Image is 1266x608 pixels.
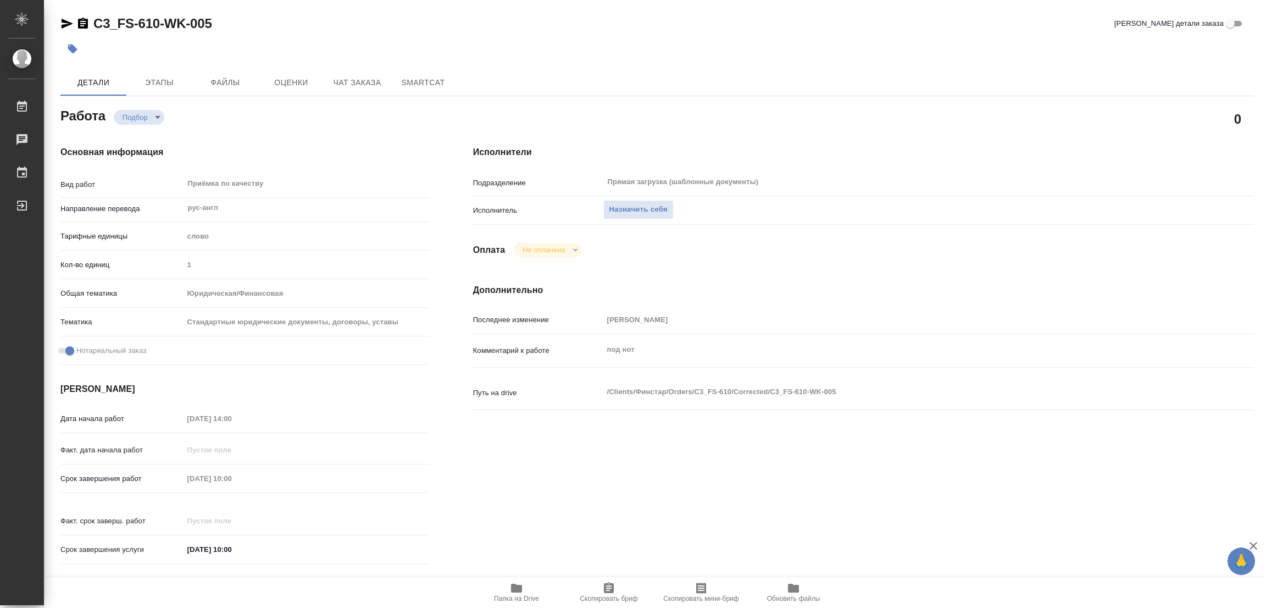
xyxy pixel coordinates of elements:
[60,445,184,456] p: Факт. дата начала работ
[265,76,318,90] span: Оценки
[603,312,1189,328] input: Пустое поле
[470,577,563,608] button: Папка на Drive
[60,516,184,527] p: Факт. срок заверш. работ
[60,203,184,214] p: Направление перевода
[663,595,738,603] span: Скопировать мини-бриф
[747,577,840,608] button: Обновить файлы
[60,288,184,299] p: Общая тематика
[184,471,280,487] input: Пустое поле
[184,541,280,557] input: ✎ Введи что-нибудь
[603,340,1189,359] textarea: под нот
[514,242,581,257] div: Подбор
[184,411,280,427] input: Пустое поле
[119,113,151,122] button: Подбор
[609,203,668,216] span: Назначить себя
[60,473,184,484] p: Срок завершения работ
[184,257,429,273] input: Пустое поле
[60,105,105,125] h2: Работа
[563,577,655,608] button: Скопировать бриф
[184,313,429,331] div: Стандартные юридические документы, договоры, уставы
[60,231,184,242] p: Тарифные единицы
[580,595,637,603] span: Скопировать бриф
[60,544,184,555] p: Срок завершения услуги
[184,442,280,458] input: Пустое поле
[1232,550,1251,573] span: 🙏
[603,383,1189,401] textarea: /Clients/Финстар/Orders/C3_FS-610/Corrected/C3_FS-610-WK-005
[473,178,603,189] p: Подразделение
[76,17,90,30] button: Скопировать ссылку
[767,595,820,603] span: Обновить файлы
[331,76,384,90] span: Чат заказа
[1114,18,1224,29] span: [PERSON_NAME] детали заказа
[473,388,603,399] p: Путь на drive
[494,595,539,603] span: Папка на Drive
[60,413,184,424] p: Дата начала работ
[184,227,429,246] div: слово
[519,245,568,255] button: Не оплачена
[114,110,164,125] div: Подбор
[473,314,603,325] p: Последнее изменение
[603,200,674,219] button: Назначить себя
[60,17,74,30] button: Скопировать ссылку для ЯМессенджера
[397,76,449,90] span: SmartCat
[67,76,120,90] span: Детали
[473,244,506,257] h4: Оплата
[1228,548,1255,575] button: 🙏
[133,76,186,90] span: Этапы
[76,345,146,356] span: Нотариальный заказ
[60,146,429,159] h4: Основная информация
[473,345,603,356] p: Комментарий к работе
[184,284,429,303] div: Юридическая/Финансовая
[184,513,280,529] input: Пустое поле
[473,284,1254,297] h4: Дополнительно
[655,577,747,608] button: Скопировать мини-бриф
[93,16,212,31] a: C3_FS-610-WK-005
[60,179,184,190] p: Вид работ
[199,76,252,90] span: Файлы
[473,205,603,216] p: Исполнитель
[60,383,429,396] h4: [PERSON_NAME]
[473,146,1254,159] h4: Исполнители
[60,259,184,270] p: Кол-во единиц
[60,37,85,61] button: Добавить тэг
[1234,109,1241,128] h2: 0
[60,317,184,328] p: Тематика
